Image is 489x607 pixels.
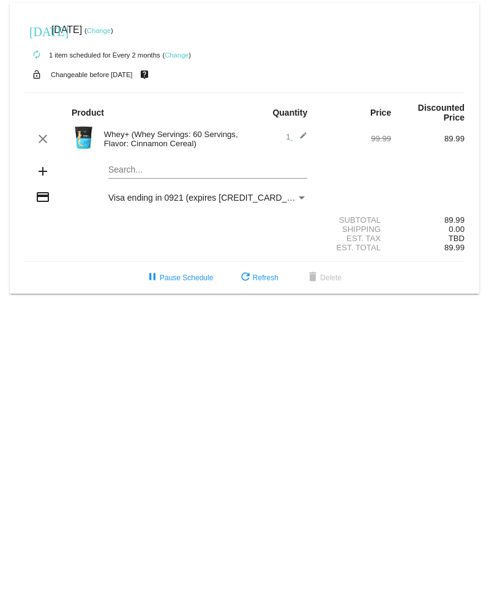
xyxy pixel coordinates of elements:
mat-icon: delete [305,270,320,285]
img: Image-1-Carousel-Whey-5lb-Cin-Cereal-Roman-Berezecky.png [72,125,96,150]
strong: Discounted Price [418,103,465,122]
mat-icon: live_help [137,67,152,83]
span: 89.99 [444,243,465,252]
div: 89.99 [391,134,465,143]
span: Refresh [238,274,278,282]
mat-icon: credit_card [35,190,50,204]
button: Pause Schedule [135,267,223,289]
mat-icon: autorenew [29,48,44,62]
span: Pause Schedule [145,274,213,282]
span: 1 [286,132,307,141]
input: Search... [108,165,307,175]
small: Changeable before [DATE] [51,71,133,78]
mat-icon: lock_open [29,67,44,83]
small: ( ) [84,27,113,34]
strong: Quantity [272,108,307,117]
mat-select: Payment Method [108,193,307,203]
mat-icon: clear [35,132,50,146]
div: Whey+ (Whey Servings: 60 Servings, Flavor: Cinnamon Cereal) [98,130,245,148]
button: Delete [296,267,351,289]
span: Visa ending in 0921 (expires [CREDIT_CARD_DATA]) [108,193,313,203]
mat-icon: refresh [238,270,253,285]
div: Shipping [318,225,391,234]
strong: Product [72,108,104,117]
div: Subtotal [318,215,391,225]
div: 99.99 [318,134,391,143]
mat-icon: add [35,164,50,179]
span: Delete [305,274,342,282]
div: Est. Tax [318,234,391,243]
a: Change [165,51,189,59]
small: ( ) [162,51,191,59]
span: TBD [449,234,465,243]
small: 1 item scheduled for Every 2 months [24,51,160,59]
a: Change [87,27,111,34]
mat-icon: pause [145,270,160,285]
strong: Price [370,108,391,117]
div: Est. Total [318,243,391,252]
button: Refresh [228,267,288,289]
span: 0.00 [449,225,465,234]
mat-icon: edit [293,132,307,146]
div: 89.99 [391,215,465,225]
mat-icon: [DATE] [29,23,44,38]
